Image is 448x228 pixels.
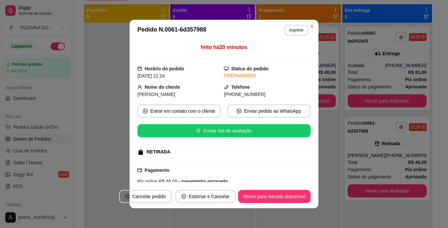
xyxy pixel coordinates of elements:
span: close-circle [181,194,186,199]
span: [PHONE_NUMBER] [224,92,265,97]
strong: Status do pedido [231,66,269,71]
button: close-circleCancelar pedido [119,190,172,203]
span: - pagamento aprovado [177,179,228,184]
strong: Telefone [231,84,250,90]
div: RETIRADA [147,148,170,155]
span: star [196,128,201,133]
span: credit-card [137,168,142,172]
span: feito há 20 minutos [201,44,247,50]
button: Mover para retirada disponível [238,190,311,203]
span: Pix online [137,179,157,184]
span: whats-app [237,109,241,113]
div: PREPARANDO [224,72,311,79]
span: [PERSON_NAME] [137,92,175,97]
button: Close [307,21,317,32]
strong: Nome do cliente [145,84,180,90]
button: starEnviar link de avaliação [137,124,311,137]
span: whats-app [143,109,148,113]
button: close-circleEstornar e Cancelar [175,190,235,203]
h3: Pedido N. 0061-6d357988 [137,25,206,35]
strong: Pagamento [145,168,169,173]
span: R$ 48,00 [157,179,177,184]
span: [DATE] 21:24 [137,73,165,79]
span: phone [224,85,229,89]
strong: Horário do pedido [145,66,184,71]
button: whats-appEntrar em contato com o cliente [137,104,221,118]
button: Imprimir [285,25,308,35]
button: whats-appEnviar pedido ao WhatsApp [227,104,311,118]
span: user [137,85,142,89]
span: calendar [137,66,142,71]
span: close-circle [125,194,130,199]
span: desktop [224,66,229,71]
